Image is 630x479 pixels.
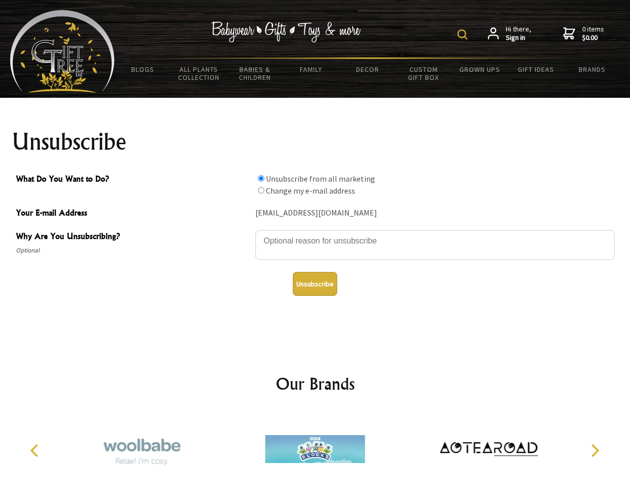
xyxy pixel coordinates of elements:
h2: Our Brands [20,372,611,396]
a: Hi there,Sign in [488,25,531,42]
a: Custom Gift Box [396,59,452,88]
a: Babies & Children [227,59,283,88]
a: All Plants Collection [171,59,227,88]
span: Your E-mail Address [16,207,250,221]
img: Babywear - Gifts - Toys & more [211,21,361,42]
a: Decor [339,59,396,80]
a: Family [283,59,340,80]
img: Babyware - Gifts - Toys and more... [10,10,115,93]
button: Previous [25,440,47,462]
img: product search [457,29,467,39]
button: Next [584,440,606,462]
a: Grown Ups [451,59,508,80]
span: Why Are You Unsubscribing? [16,230,250,244]
span: 0 items [582,24,604,42]
span: What Do You Want to Do? [16,173,250,187]
strong: Sign in [506,33,531,42]
label: Unsubscribe from all marketing [266,174,375,184]
input: What Do You Want to Do? [258,175,264,182]
textarea: Why Are You Unsubscribing? [255,230,615,260]
a: Gift Ideas [508,59,564,80]
label: Change my e-mail address [266,186,355,196]
button: Unsubscribe [293,272,337,296]
span: Hi there, [506,25,531,42]
h1: Unsubscribe [12,130,619,154]
strong: $0.00 [582,33,604,42]
a: Brands [564,59,621,80]
input: What Do You Want to Do? [258,187,264,194]
div: [EMAIL_ADDRESS][DOMAIN_NAME] [255,206,615,221]
a: 0 items$0.00 [563,25,604,42]
a: BLOGS [115,59,171,80]
span: Optional [16,244,250,256]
